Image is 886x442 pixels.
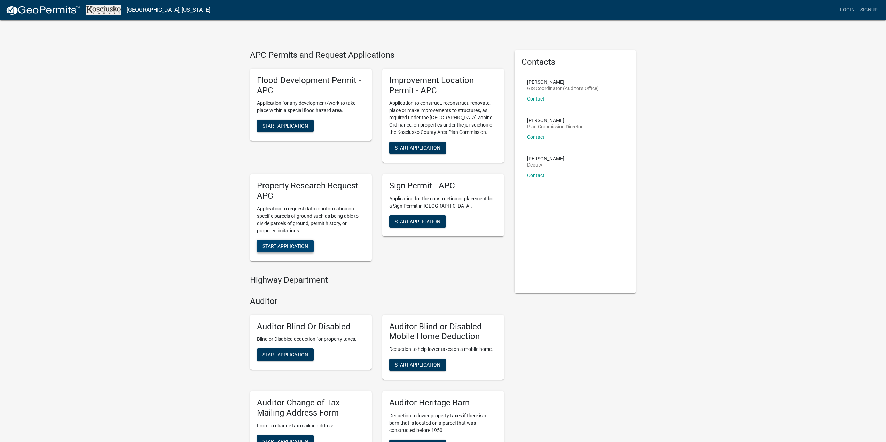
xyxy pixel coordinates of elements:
[257,99,365,114] p: Application for any development/work to take place within a special flood hazard area.
[527,162,564,167] p: Deputy
[257,240,314,252] button: Start Application
[527,86,599,91] p: GIS Coordinator (Auditor's Office)
[527,118,583,123] p: [PERSON_NAME]
[389,142,446,154] button: Start Application
[395,362,440,368] span: Start Application
[389,346,497,353] p: Deduction to help lower taxes on a mobile home.
[257,336,365,343] p: Blind or Disabled deduction for property taxes.
[389,215,446,228] button: Start Application
[86,5,121,15] img: Kosciusko County, Indiana
[257,398,365,418] h5: Auditor Change of Tax Mailing Address Form
[257,205,365,234] p: Application to request data or information on specific parcels of ground such as being able to di...
[527,134,544,140] a: Contact
[257,348,314,361] button: Start Application
[389,99,497,136] p: Application to construct, reconstruct, renovate, place or make improvements to structures, as req...
[389,359,446,371] button: Start Application
[389,412,497,434] p: Deduction to lower property taxes if there is a barn that is located on a parcel that was constru...
[522,57,629,67] h5: Contacts
[250,50,504,60] h4: APC Permits and Request Applications
[250,296,504,306] h4: Auditor
[257,422,365,429] p: Form to change tax mailing address
[250,275,504,285] h4: Highway Department
[857,3,880,17] a: Signup
[389,322,497,342] h5: Auditor Blind or Disabled Mobile Home Deduction
[389,398,497,408] h5: Auditor Heritage Barn
[389,195,497,210] p: Application for the construction or placement for a Sign Permit in [GEOGRAPHIC_DATA].
[257,181,365,201] h5: Property Research Request - APC
[257,75,365,96] h5: Flood Development Permit - APC
[262,243,308,249] span: Start Application
[527,96,544,102] a: Contact
[257,322,365,332] h5: Auditor Blind Or Disabled
[395,145,440,151] span: Start Application
[837,3,857,17] a: Login
[389,75,497,96] h5: Improvement Location Permit - APC
[527,80,599,85] p: [PERSON_NAME]
[395,219,440,224] span: Start Application
[527,172,544,178] a: Contact
[257,120,314,132] button: Start Application
[262,123,308,129] span: Start Application
[127,4,210,16] a: [GEOGRAPHIC_DATA], [US_STATE]
[527,124,583,129] p: Plan Commission Director
[262,352,308,357] span: Start Application
[527,156,564,161] p: [PERSON_NAME]
[389,181,497,191] h5: Sign Permit - APC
